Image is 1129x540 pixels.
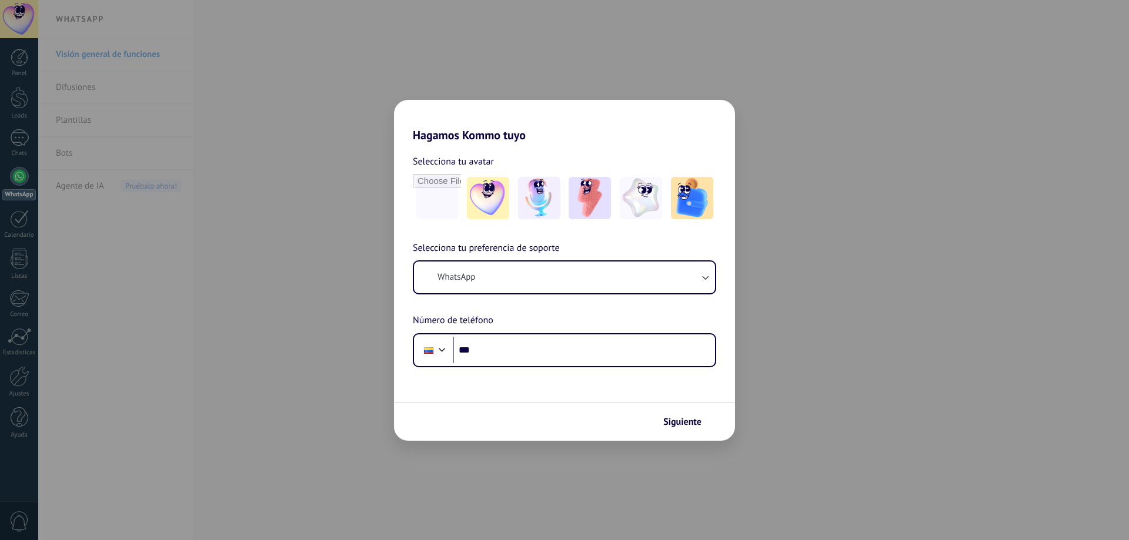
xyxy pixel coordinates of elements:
img: -3.jpeg [569,177,611,219]
span: Selecciona tu avatar [413,154,494,169]
h2: Hagamos Kommo tuyo [394,100,735,142]
span: WhatsApp [437,271,475,283]
img: -2.jpeg [518,177,560,219]
img: -4.jpeg [620,177,662,219]
button: Siguiente [658,412,717,432]
span: Número de teléfono [413,313,493,328]
span: Siguiente [663,418,702,426]
button: WhatsApp [414,261,715,293]
span: Selecciona tu preferencia de soporte [413,241,560,256]
img: -1.jpeg [467,177,509,219]
div: Colombia: + 57 [417,338,440,363]
img: -5.jpeg [671,177,713,219]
